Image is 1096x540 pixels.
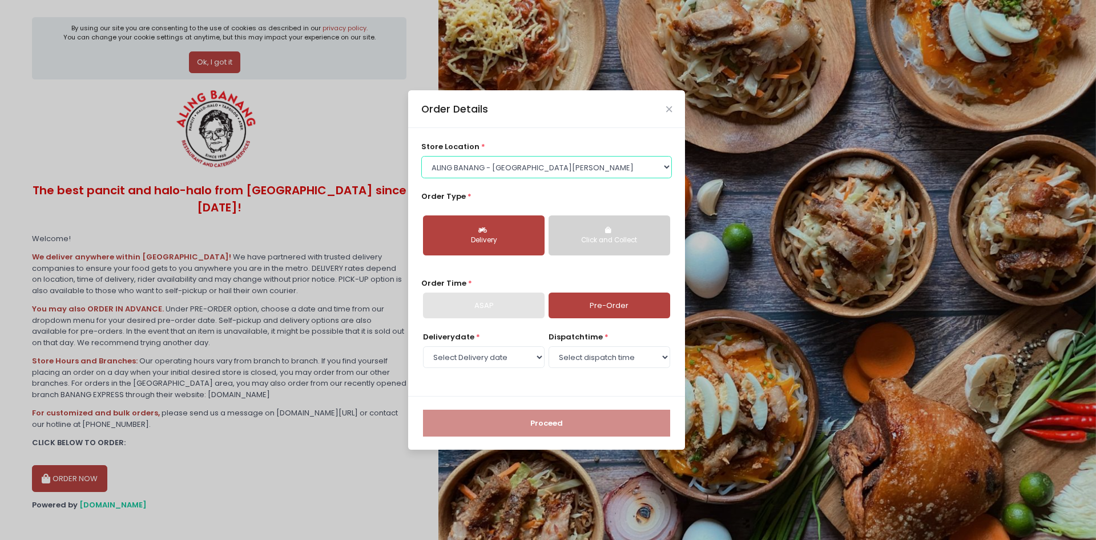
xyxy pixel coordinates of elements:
div: Click and Collect [557,235,662,246]
button: Proceed [423,410,670,437]
div: Delivery [431,235,537,246]
button: Close [666,106,672,112]
button: Delivery [423,215,545,255]
span: Order Time [421,278,466,289]
span: Delivery date [423,331,474,342]
span: store location [421,141,479,152]
button: Click and Collect [549,215,670,255]
a: Pre-Order [549,293,670,319]
span: dispatch time [549,331,603,342]
div: Order Details [421,102,488,117]
span: Order Type [421,191,466,202]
